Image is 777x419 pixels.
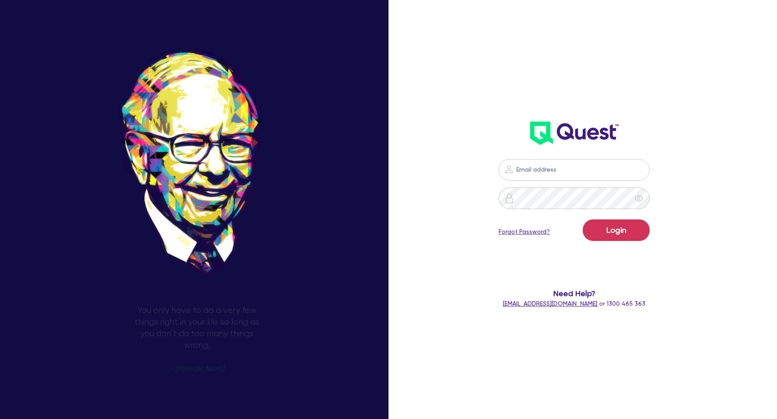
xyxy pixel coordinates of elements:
[583,219,650,241] button: Login
[503,300,597,307] a: [EMAIL_ADDRESS][DOMAIN_NAME]
[499,227,550,236] a: Forgot Password?
[170,366,224,372] span: - [PERSON_NAME]
[499,159,650,181] input: Email address
[504,164,514,175] img: icon-password
[503,300,645,307] span: or 1300 465 363
[471,288,678,299] span: Need Help?
[504,193,515,203] img: icon-password
[530,122,619,145] img: wH2k97JdezQIQAAAABJRU5ErkJggg==
[635,194,643,203] span: eye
